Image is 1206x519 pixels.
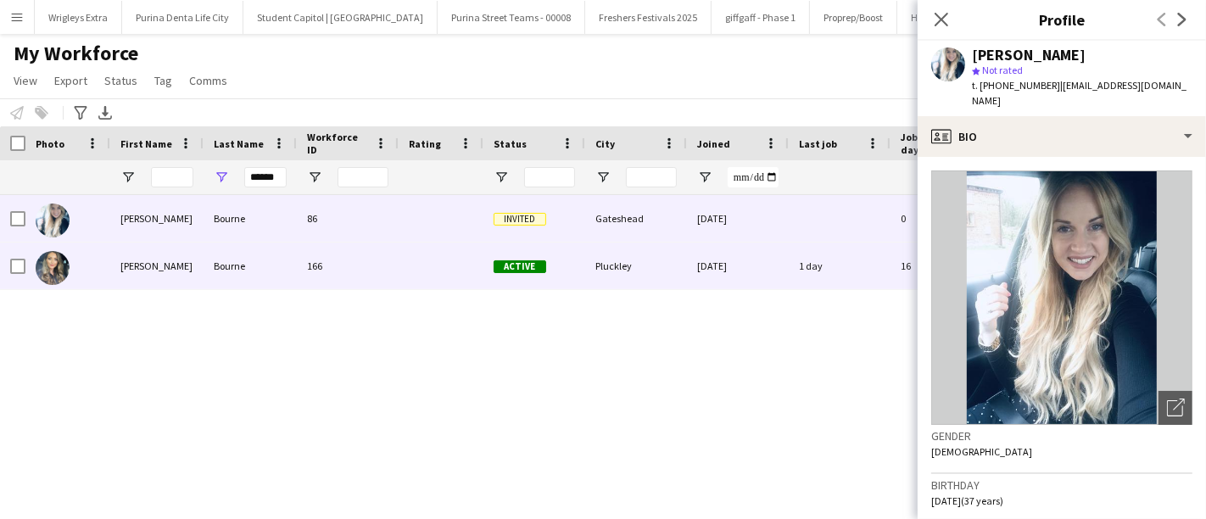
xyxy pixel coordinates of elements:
[799,137,837,150] span: Last job
[104,73,137,88] span: Status
[244,167,287,187] input: Last Name Filter Input
[95,103,115,123] app-action-btn: Export XLSX
[307,170,322,185] button: Open Filter Menu
[494,260,546,273] span: Active
[14,73,37,88] span: View
[728,167,779,187] input: Joined Filter Input
[972,79,1060,92] span: t. [PHONE_NUMBER]
[182,70,234,92] a: Comms
[338,167,388,187] input: Workforce ID Filter Input
[36,251,70,285] img: Georgina Bourne
[595,137,615,150] span: City
[697,170,712,185] button: Open Filter Menu
[110,195,204,242] div: [PERSON_NAME]
[70,103,91,123] app-action-btn: Advanced filters
[98,70,144,92] a: Status
[972,79,1186,107] span: | [EMAIL_ADDRESS][DOMAIN_NAME]
[307,131,368,156] span: Workforce ID
[931,494,1003,507] span: [DATE] (37 years)
[35,1,122,34] button: Wrigleys Extra
[120,170,136,185] button: Open Filter Menu
[585,243,687,289] div: Pluckley
[524,167,575,187] input: Status Filter Input
[931,428,1192,444] h3: Gender
[901,131,970,156] span: Jobs (last 90 days)
[1159,391,1192,425] div: Open photos pop-in
[585,1,712,34] button: Freshers Festivals 2025
[494,213,546,226] span: Invited
[494,170,509,185] button: Open Filter Menu
[47,70,94,92] a: Export
[54,73,87,88] span: Export
[243,1,438,34] button: Student Capitol | [GEOGRAPHIC_DATA]
[897,1,976,34] button: Handshake
[595,170,611,185] button: Open Filter Menu
[204,243,297,289] div: Bourne
[931,477,1192,493] h3: Birthday
[931,445,1032,458] span: [DEMOGRAPHIC_DATA]
[891,243,1001,289] div: 16
[7,70,44,92] a: View
[122,1,243,34] button: Purina Denta Life City
[151,167,193,187] input: First Name Filter Input
[110,243,204,289] div: [PERSON_NAME]
[687,243,789,289] div: [DATE]
[585,195,687,242] div: Gateshead
[972,47,1086,63] div: [PERSON_NAME]
[409,137,441,150] span: Rating
[14,41,138,66] span: My Workforce
[297,195,399,242] div: 86
[36,204,70,237] img: Georgie Bourne
[918,8,1206,31] h3: Profile
[687,195,789,242] div: [DATE]
[214,170,229,185] button: Open Filter Menu
[204,195,297,242] div: Bourne
[810,1,897,34] button: Proprep/Boost
[982,64,1023,76] span: Not rated
[626,167,677,187] input: City Filter Input
[438,1,585,34] button: Purina Street Teams - 00008
[712,1,810,34] button: giffgaff - Phase 1
[697,137,730,150] span: Joined
[931,170,1192,425] img: Crew avatar or photo
[120,137,172,150] span: First Name
[148,70,179,92] a: Tag
[918,116,1206,157] div: Bio
[789,243,891,289] div: 1 day
[36,137,64,150] span: Photo
[297,243,399,289] div: 166
[891,195,1001,242] div: 0
[214,137,264,150] span: Last Name
[189,73,227,88] span: Comms
[494,137,527,150] span: Status
[154,73,172,88] span: Tag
